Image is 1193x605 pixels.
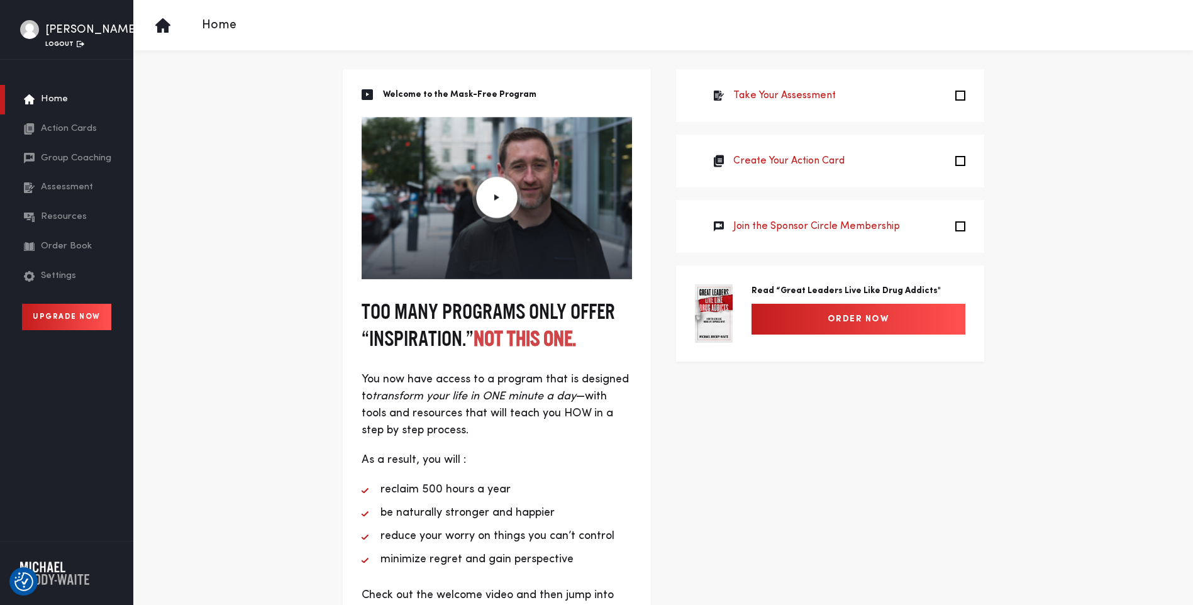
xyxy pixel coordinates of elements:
a: Order Book [24,232,114,262]
a: Take Your Assessment [733,88,836,103]
a: Home [24,85,114,114]
a: Assessment [24,173,114,203]
span: Action Cards [41,122,97,136]
a: Group Coaching [24,144,114,174]
span: Order Book [41,240,92,254]
li: reclaim 500 hours a year [362,481,632,498]
li: minimize regret and gain perspective [362,551,632,568]
li: be naturally stronger and happier [362,504,632,521]
span: Group Coaching [41,152,111,166]
p: You now have access to a program that is designed to —with tools and resources that will teach yo... [362,371,632,439]
em: transform your life in ONE minute a day [372,391,576,402]
a: Create Your Action Card [733,153,845,169]
img: Revisit consent button [14,572,33,591]
p: Welcome to the Mask-Free Program [383,88,536,101]
h3: Too many programs only offer “inspiration.” [362,298,632,352]
a: Join the Sponsor Circle Membership [733,219,900,234]
strong: Not this one. [474,326,576,350]
span: Assessment [41,180,93,195]
a: Settings [24,262,114,291]
button: Consent Preferences [14,572,33,591]
span: Settings [41,269,76,284]
a: Resources [24,203,114,232]
p: As a result, you will : [362,452,632,469]
a: Action Cards [24,114,114,144]
a: Order Now [752,304,965,335]
a: Upgrade Now [22,304,111,330]
span: Home [41,92,68,107]
p: Home [189,16,236,35]
div: [PERSON_NAME] [45,21,139,38]
li: reduce your worry on things you can’t control [362,528,632,545]
span: Resources [41,210,87,225]
p: Read “Great Leaders Live Like Drug Addicts" [752,284,965,297]
a: Logout [45,41,84,47]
